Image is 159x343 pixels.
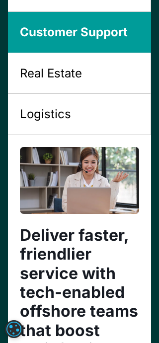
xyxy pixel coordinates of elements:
iframe: Chat Widget [109,295,159,343]
div: Real Estate [20,65,82,82]
div: Customer Support [20,24,128,41]
div: Logistics [20,106,71,123]
img: Woman wearing white formal dress with a laptop in front [20,147,139,214]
